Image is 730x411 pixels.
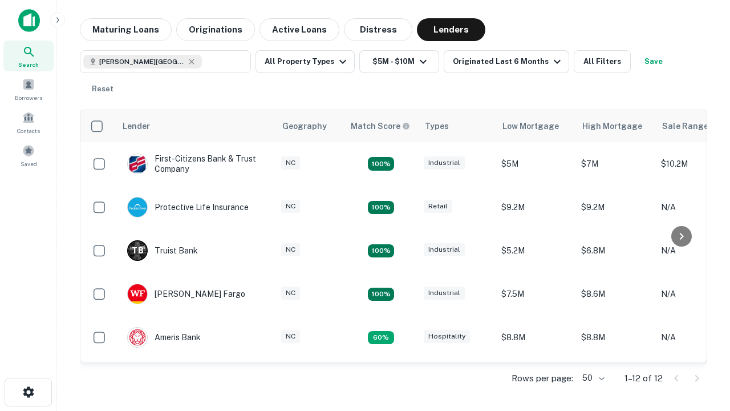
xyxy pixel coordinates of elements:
[424,330,470,343] div: Hospitality
[575,272,655,316] td: $8.6M
[281,156,300,170] div: NC
[84,78,121,100] button: Reset
[578,370,606,386] div: 50
[132,245,143,257] p: T B
[18,60,39,69] span: Search
[127,197,249,217] div: Protective Life Insurance
[424,156,465,170] div: Industrial
[18,9,40,32] img: capitalize-icon.png
[368,288,394,301] div: Matching Properties: 2, hasApolloMatch: undefined
[575,186,655,229] td: $9.2M
[575,142,655,186] td: $7M
[259,18,339,41] button: Active Loans
[15,93,42,102] span: Borrowers
[351,120,410,132] div: Capitalize uses an advanced AI algorithm to match your search with the best lender. The match sco...
[417,18,485,41] button: Lenders
[424,287,465,300] div: Industrial
[3,74,54,104] a: Borrowers
[17,126,40,135] span: Contacts
[496,316,575,359] td: $8.8M
[496,359,575,402] td: $9.2M
[281,287,300,300] div: NC
[127,154,264,174] div: First-citizens Bank & Trust Company
[635,50,672,73] button: Save your search to get updates of matches that match your search criteria.
[582,119,642,133] div: High Mortgage
[176,18,255,41] button: Originations
[512,372,573,385] p: Rows per page:
[3,41,54,71] a: Search
[359,50,439,73] button: $5M - $10M
[281,243,300,256] div: NC
[3,140,54,171] a: Saved
[128,284,147,304] img: picture
[127,240,198,261] div: Truist Bank
[281,200,300,213] div: NC
[123,119,150,133] div: Lender
[425,119,449,133] div: Types
[624,372,663,385] p: 1–12 of 12
[368,244,394,258] div: Matching Properties: 3, hasApolloMatch: undefined
[575,229,655,272] td: $6.8M
[575,110,655,142] th: High Mortgage
[281,330,300,343] div: NC
[128,328,147,347] img: picture
[128,198,147,217] img: picture
[575,359,655,402] td: $9.2M
[275,110,344,142] th: Geography
[575,316,655,359] td: $8.8M
[496,110,575,142] th: Low Mortgage
[502,119,559,133] div: Low Mortgage
[344,18,412,41] button: Distress
[496,142,575,186] td: $5M
[351,120,408,132] h6: Match Score
[574,50,631,73] button: All Filters
[368,157,394,171] div: Matching Properties: 2, hasApolloMatch: undefined
[344,110,418,142] th: Capitalize uses an advanced AI algorithm to match your search with the best lender. The match sco...
[368,331,394,345] div: Matching Properties: 1, hasApolloMatch: undefined
[496,229,575,272] td: $5.2M
[496,272,575,316] td: $7.5M
[80,18,172,41] button: Maturing Loans
[127,284,245,304] div: [PERSON_NAME] Fargo
[3,107,54,138] a: Contacts
[99,57,185,67] span: [PERSON_NAME][GEOGRAPHIC_DATA], [GEOGRAPHIC_DATA]
[128,154,147,174] img: picture
[424,200,452,213] div: Retail
[368,201,394,215] div: Matching Properties: 2, hasApolloMatch: undefined
[424,243,465,256] div: Industrial
[444,50,569,73] button: Originated Last 6 Months
[496,186,575,229] td: $9.2M
[255,50,355,73] button: All Property Types
[418,110,496,142] th: Types
[116,110,275,142] th: Lender
[662,119,708,133] div: Sale Range
[127,327,201,348] div: Ameris Bank
[21,159,37,168] span: Saved
[282,119,327,133] div: Geography
[453,55,564,68] div: Originated Last 6 Months
[673,283,730,338] iframe: Chat Widget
